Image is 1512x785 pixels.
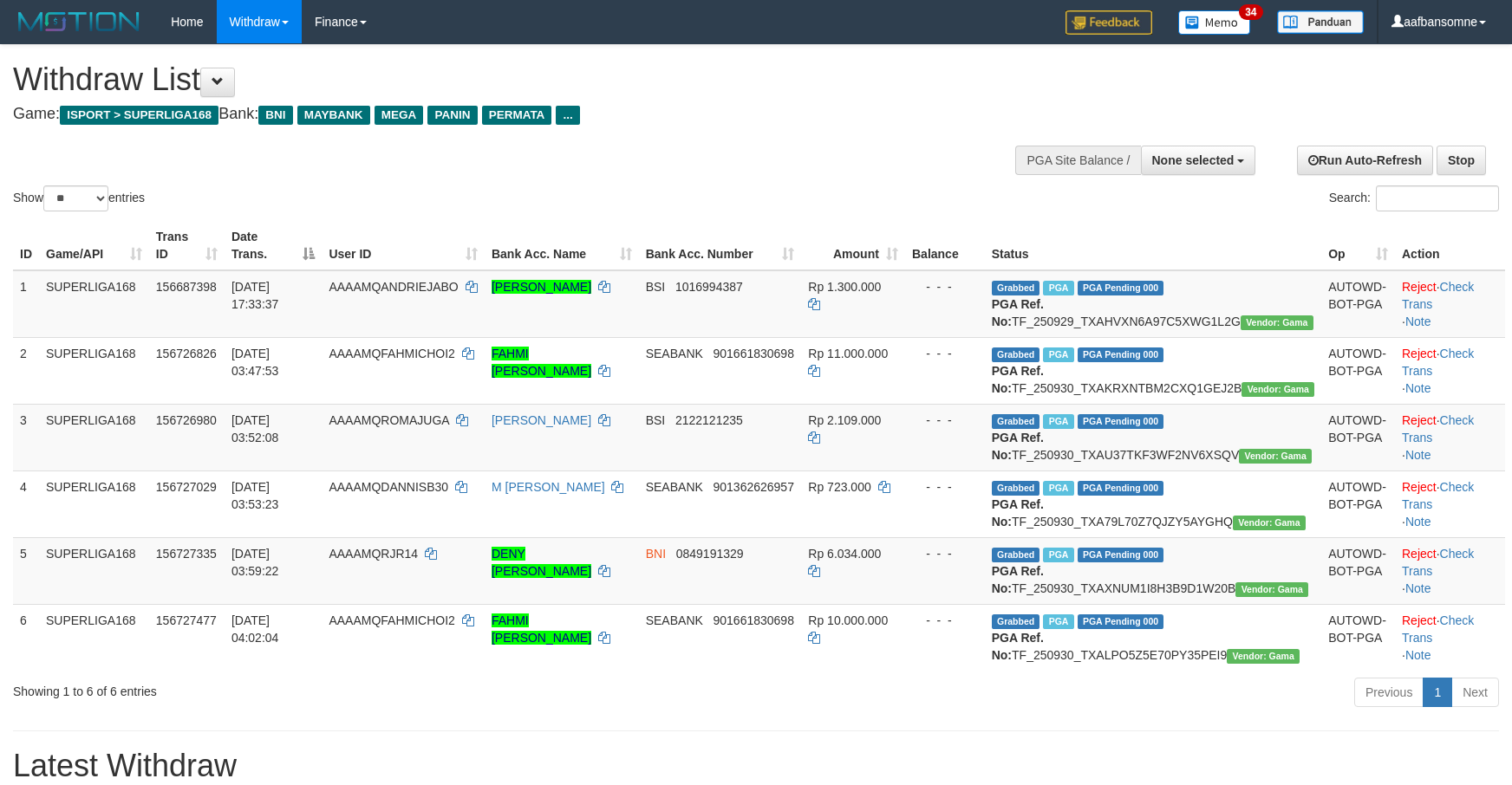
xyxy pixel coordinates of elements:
[329,613,454,627] span: AAAAMQFAHMICHOI2
[231,547,279,578] span: [DATE] 03:59:22
[992,281,1040,295] span: Grabbed
[1235,582,1308,597] span: Vendor URL: https://trx31.1velocity.biz
[329,413,448,427] span: AAAAMQROMAJUGA
[992,347,1040,362] span: Grabbed
[1395,221,1505,270] th: Action
[329,547,418,561] span: AAAAMQRJR14
[1329,185,1499,211] label: Search:
[992,614,1040,629] span: Grabbed
[1321,470,1395,537] td: AUTOWD-BOT-PGA
[1078,281,1164,295] span: PGA Pending
[43,185,108,211] select: Showentries
[13,749,1499,783] h1: Latest Withdraw
[13,62,991,97] h1: Withdraw List
[912,278,978,295] div: - - -
[297,106,370,125] span: MAYBANK
[1078,481,1164,496] span: PGA Pending
[492,613,591,645] a: FAHMI [PERSON_NAME]
[912,345,978,362] div: - - -
[912,545,978,562] div: - - -
[646,413,666,427] span: BSI
[801,221,905,270] th: Amount: activate to sort column ascending
[646,613,703,627] span: SEABANK
[1405,515,1431,529] a: Note
[39,537,149,604] td: SUPERLIGA168
[808,347,888,360] span: Rp 11.000.000
[39,221,149,270] th: Game/API: activate to sort column ascending
[1227,649,1300,664] span: Vendor URL: https://trx31.1velocity.biz
[1405,381,1431,395] a: Note
[258,106,292,125] span: BNI
[676,547,744,561] span: Copy 0849191329 to clipboard
[985,470,1321,537] td: TF_250930_TXA79L70Z7QJZY5AYGHQ
[1321,270,1395,338] td: AUTOWD-BOT-PGA
[1395,337,1505,404] td: · ·
[156,613,217,627] span: 156727477
[231,613,279,645] span: [DATE] 04:02:04
[322,221,485,270] th: User ID: activate to sort column ascending
[156,480,217,494] span: 156727029
[1376,185,1499,211] input: Search:
[13,9,145,35] img: MOTION_logo.png
[985,604,1321,671] td: TF_250930_TXALPO5Z5E70PY35PEI9
[231,480,279,511] span: [DATE] 03:53:23
[1405,581,1431,595] a: Note
[1402,613,1437,627] a: Reject
[1395,604,1505,671] td: · ·
[156,280,217,294] span: 156687398
[1402,280,1474,311] a: Check Trans
[1078,548,1164,562] span: PGA Pending
[985,221,1321,270] th: Status
[1043,548,1073,562] span: Marked by aafnonsreyleab
[1402,280,1437,294] a: Reject
[225,221,323,270] th: Date Trans.: activate to sort column descending
[1233,516,1306,530] span: Vendor URL: https://trx31.1velocity.biz
[1405,648,1431,662] a: Note
[1239,4,1262,20] span: 34
[1277,10,1364,34] img: panduan.png
[427,106,477,125] span: PANIN
[13,185,145,211] label: Show entries
[1043,481,1073,496] span: Marked by aafandaneth
[985,537,1321,604] td: TF_250930_TXAXNUM1I8H3B9D1W20B
[992,414,1040,429] span: Grabbed
[992,497,1044,529] b: PGA Ref. No:
[1043,281,1073,295] span: Marked by aafsoycanthlai
[1321,337,1395,404] td: AUTOWD-BOT-PGA
[1402,480,1437,494] a: Reject
[714,613,794,627] span: Copy 901661830698 to clipboard
[1066,10,1152,35] img: Feedback.jpg
[1321,221,1395,270] th: Op: activate to sort column ascending
[1437,146,1486,175] a: Stop
[992,564,1044,595] b: PGA Ref. No:
[492,480,605,494] a: M [PERSON_NAME]
[1402,480,1474,511] a: Check Trans
[1141,146,1256,175] button: None selected
[992,631,1044,662] b: PGA Ref. No:
[646,280,666,294] span: BSI
[985,270,1321,338] td: TF_250929_TXAHVXN6A97C5XWG1L2G
[1241,315,1313,330] span: Vendor URL: https://trx31.1velocity.biz
[329,280,458,294] span: AAAAMQANDRIEJABO
[1242,382,1314,397] span: Vendor URL: https://trx31.1velocity.biz
[1152,153,1235,167] span: None selected
[646,347,703,360] span: SEABANK
[1078,414,1164,429] span: PGA Pending
[492,547,591,578] a: DENY [PERSON_NAME]
[1395,470,1505,537] td: · ·
[1402,347,1437,360] a: Reject
[1402,613,1474,645] a: Check Trans
[482,106,552,125] span: PERMATA
[714,347,794,360] span: Copy 901661830698 to clipboard
[231,347,279,378] span: [DATE] 03:47:53
[1178,10,1251,35] img: Button%20Memo.svg
[492,347,591,378] a: FAHMI [PERSON_NAME]
[39,337,149,404] td: SUPERLIGA168
[1402,547,1474,578] a: Check Trans
[905,221,985,270] th: Balance
[13,337,39,404] td: 2
[1395,270,1505,338] td: · ·
[1354,678,1424,707] a: Previous
[646,480,703,494] span: SEABANK
[39,470,149,537] td: SUPERLIGA168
